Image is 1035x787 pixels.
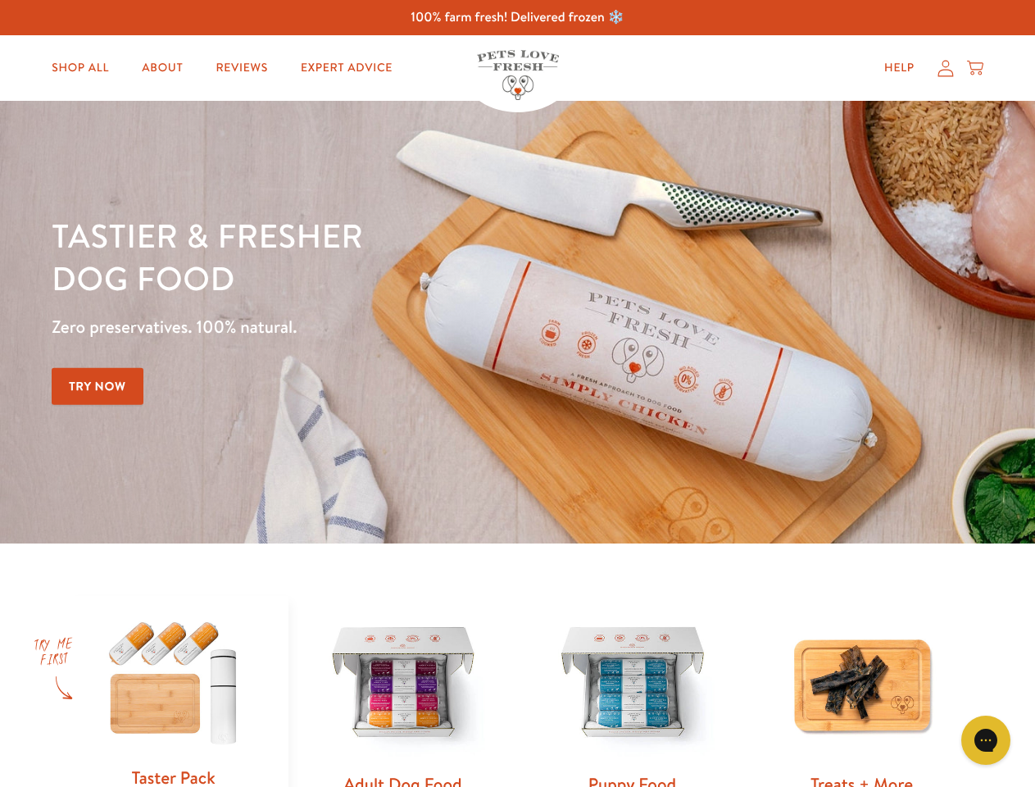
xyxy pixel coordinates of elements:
[288,52,406,84] a: Expert Advice
[953,710,1019,771] iframe: Gorgias live chat messenger
[202,52,280,84] a: Reviews
[871,52,928,84] a: Help
[39,52,122,84] a: Shop All
[477,50,559,100] img: Pets Love Fresh
[52,312,673,342] p: Zero preservatives. 100% natural.
[52,368,143,405] a: Try Now
[52,214,673,299] h1: Tastier & fresher dog food
[129,52,196,84] a: About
